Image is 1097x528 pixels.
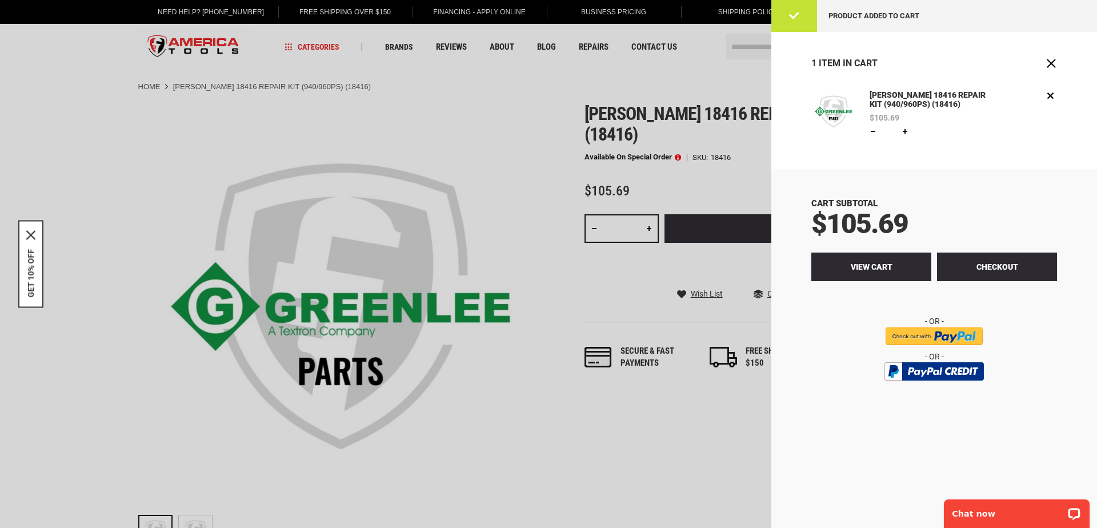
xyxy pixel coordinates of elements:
iframe: LiveChat chat widget [936,492,1097,528]
button: Close [26,231,35,240]
svg: close icon [26,231,35,240]
a: [PERSON_NAME] 18416 REPAIR KIT (940/960PS) (18416) [867,89,998,111]
img: Greenlee 18416 REPAIR KIT (940/960PS) (18416) [811,89,856,134]
span: 1 [811,58,816,69]
button: Checkout [937,253,1057,281]
span: Cart Subtotal [811,198,878,209]
span: Item in Cart [819,58,878,69]
span: $105.69 [870,114,899,122]
button: GET 10% OFF [26,249,35,298]
a: Greenlee 18416 REPAIR KIT (940/960PS) (18416) [811,89,856,138]
button: Close [1046,58,1057,69]
img: btn_bml_text.png [891,383,977,396]
span: Product added to cart [828,11,919,20]
span: $105.69 [811,207,908,240]
a: View Cart [811,253,931,281]
span: View Cart [851,262,892,271]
